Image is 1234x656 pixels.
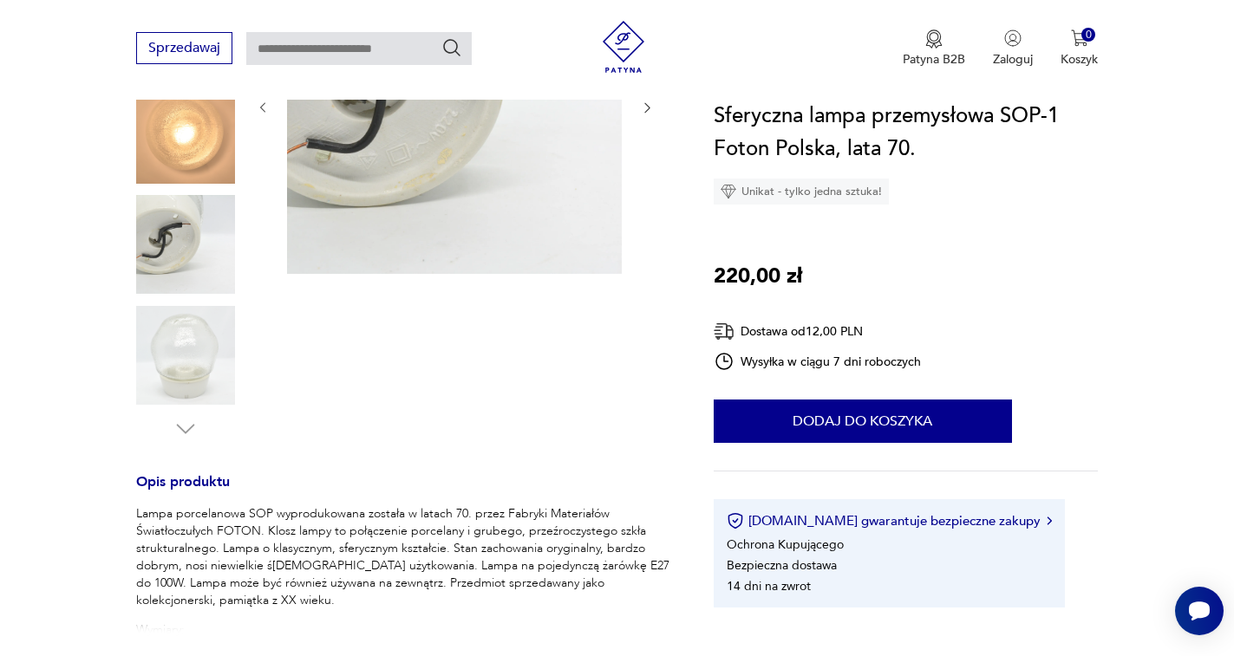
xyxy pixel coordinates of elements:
img: Ikona certyfikatu [727,512,744,529]
a: Sprzedawaj [136,43,232,55]
img: Zdjęcie produktu Sferyczna lampa przemysłowa SOP-1 Foton Polska, lata 70. [136,85,235,184]
button: 0Koszyk [1061,29,1098,68]
img: Ikona diamentu [721,184,736,199]
button: [DOMAIN_NAME] gwarantuje bezpieczne zakupy [727,512,1052,529]
img: Ikona dostawy [714,321,735,342]
button: Sprzedawaj [136,32,232,64]
iframe: Smartsupp widget button [1175,587,1224,635]
img: Ikonka użytkownika [1004,29,1022,47]
div: Wysyłka w ciągu 7 dni roboczych [714,351,922,372]
img: Ikona koszyka [1071,29,1088,47]
div: Unikat - tylko jedna sztuka! [714,179,889,205]
button: Patyna B2B [903,29,965,68]
div: Dostawa od 12,00 PLN [714,321,922,342]
p: 220,00 zł [714,260,802,293]
li: Bezpieczna dostawa [727,557,837,574]
li: Ochrona Kupującego [727,536,844,553]
img: Patyna - sklep z meblami i dekoracjami vintage [597,21,650,73]
img: Zdjęcie produktu Sferyczna lampa przemysłowa SOP-1 Foton Polska, lata 70. [136,195,235,294]
div: 0 [1081,28,1096,42]
p: Patyna B2B [903,51,965,68]
p: Zaloguj [993,51,1033,68]
button: Zaloguj [993,29,1033,68]
img: Ikona strzałki w prawo [1047,516,1052,525]
button: Szukaj [441,37,462,58]
li: 14 dni na zwrot [727,578,811,594]
button: Dodaj do koszyka [714,399,1012,443]
p: Wymiary: [136,621,672,639]
h3: Opis produktu [136,477,672,505]
p: Koszyk [1061,51,1098,68]
a: Ikona medaluPatyna B2B [903,29,965,68]
h1: Sferyczna lampa przemysłowa SOP-1 Foton Polska, lata 70. [714,100,1099,166]
img: Ikona medalu [925,29,943,49]
p: Lampa porcelanowa SOP wyprodukowana została w latach 70. przez Fabryki Materiałów Światłoczułych ... [136,505,672,609]
img: Zdjęcie produktu Sferyczna lampa przemysłowa SOP-1 Foton Polska, lata 70. [136,306,235,405]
